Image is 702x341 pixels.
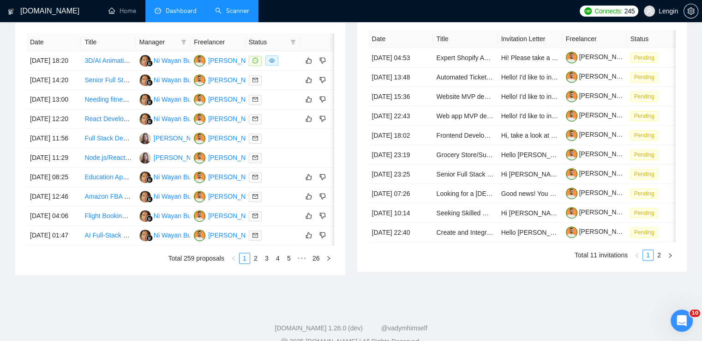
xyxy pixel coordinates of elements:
img: c1NLmzrk-0pBZjOo1nLSJnOz0itNHKTdmMHAt8VIsLFzaWqqsJDJtcFyV3OYvrqgu3 [566,188,577,199]
a: Amazon FBA Prep Centre - Ticketing System Development on click up [84,193,286,200]
img: NW [139,113,151,125]
a: NB[PERSON_NAME] [139,153,207,161]
li: 4 [272,253,283,264]
button: like [303,230,314,241]
a: Pending [630,170,662,177]
a: TM[PERSON_NAME] [194,115,261,122]
img: c1NLmzrk-0pBZjOo1nLSJnOz0itNHKTdmMHAt8VIsLFzaWqqsJDJtcFyV3OYvrqgu3 [566,71,577,83]
img: TM [194,74,205,86]
div: Ni Wayan Budiarti [154,211,205,221]
div: Ni Wayan Budiarti [154,75,205,85]
span: mail [252,77,258,83]
span: Pending [630,91,658,102]
a: Grocery Store/Supermarket Website Developer [437,151,572,158]
button: dislike [317,171,328,183]
th: Title [81,33,135,51]
a: NWNi Wayan Budiarti [139,115,205,122]
td: [DATE] 04:53 [368,48,433,67]
td: Create and Integrate Custom PDF Report Generator (Figma Design + PHP Dashboard Enhancements) [433,223,498,242]
a: TM[PERSON_NAME] [194,212,261,219]
img: c1NLmzrk-0pBZjOo1nLSJnOz0itNHKTdmMHAt8VIsLFzaWqqsJDJtcFyV3OYvrqgu3 [566,149,577,160]
span: filter [179,35,188,49]
span: eye [269,58,275,63]
span: message [252,58,258,63]
td: Node.js/React CSV Data Management Web Application [81,148,135,168]
a: TM[PERSON_NAME] [194,76,261,83]
img: TM [194,152,205,164]
a: TM[PERSON_NAME] [194,231,261,238]
a: 5 [284,253,294,263]
button: dislike [317,113,328,124]
td: Frontend Developer (React/Next) [433,126,498,145]
a: NWNi Wayan Budiarti [139,56,205,64]
span: user [646,8,653,14]
li: 26 [309,253,323,264]
img: c1NLmzrk-0pBZjOo1nLSJnOz0itNHKTdmMHAt8VIsLFzaWqqsJDJtcFyV3OYvrqgu3 [566,52,577,63]
td: [DATE] 22:43 [368,106,433,126]
span: left [231,256,236,261]
td: [DATE] 08:25 [26,168,81,187]
span: dislike [319,57,326,64]
td: Senior Full Stack Developer [433,164,498,184]
li: Total 11 invitations [575,250,628,261]
span: like [306,212,312,219]
button: dislike [317,230,328,241]
button: dislike [317,55,328,66]
img: TM [194,94,205,105]
td: [DATE] 18:20 [26,51,81,71]
div: Ni Wayan Budiarti [154,172,205,182]
a: Pending [630,112,662,119]
a: TM[PERSON_NAME] [194,192,261,200]
div: Ni Wayan Budiarti [154,55,205,66]
td: Looking for a FE dev to build a clickable prototype [433,184,498,203]
a: NWNi Wayan Budiarti [139,173,205,180]
td: [DATE] 11:29 [26,148,81,168]
span: mail [252,135,258,141]
td: Education App Development Using PHP/Laravel and React [81,168,135,187]
td: [DATE] 07:26 [368,184,433,203]
td: [DATE] 13:48 [368,67,433,87]
a: Flight Booking Software Development [84,212,192,219]
th: Status [627,30,691,48]
td: [DATE] 11:56 [26,129,81,148]
img: NW [139,94,151,105]
img: TM [194,55,205,67]
div: [PERSON_NAME] [208,172,261,182]
button: like [303,210,314,221]
span: dislike [319,76,326,84]
a: 4 [273,253,283,263]
a: NWNi Wayan Budiarti [139,192,205,200]
button: like [303,74,314,85]
button: right [665,250,676,261]
span: dislike [319,96,326,103]
span: Connects: [594,6,622,16]
a: Pending [630,151,662,158]
a: 2 [654,250,664,260]
a: TM[PERSON_NAME] [194,153,261,161]
li: 1 [642,250,654,261]
td: Senior Full Stack Developer with Next.js & AI Implementation Skills [81,71,135,90]
a: Education App Development Using PHP/Laravel and React [84,173,254,181]
img: NW [139,74,151,86]
button: left [631,250,642,261]
a: 26 [310,253,323,263]
span: Pending [630,150,658,160]
img: c1NLmzrk-0pBZjOo1nLSJnOz0itNHKTdmMHAt8VIsLFzaWqqsJDJtcFyV3OYvrqgu3 [566,207,577,219]
img: gigradar-bm.png [146,79,153,86]
a: Needing fitness class booking app. You might be what I’m looking for! [84,96,283,103]
img: NW [139,191,151,202]
a: NWNi Wayan Budiarti [139,231,205,238]
img: gigradar-bm.png [146,196,153,202]
td: Seeking Skilled Web Designer & Developer for Roofing Company Website (WordPress/Webflow) [433,203,498,223]
td: [DATE] 12:20 [26,110,81,129]
div: Ni Wayan Budiarti [154,191,205,201]
span: mail [252,155,258,160]
th: Date [26,33,81,51]
a: Pending [630,228,662,236]
span: filter [290,39,296,45]
div: [PERSON_NAME] [208,211,261,221]
td: Amazon FBA Prep Centre - Ticketing System Development on click up [81,187,135,207]
a: 2 [251,253,261,263]
span: dislike [319,115,326,122]
li: 5 [283,253,294,264]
